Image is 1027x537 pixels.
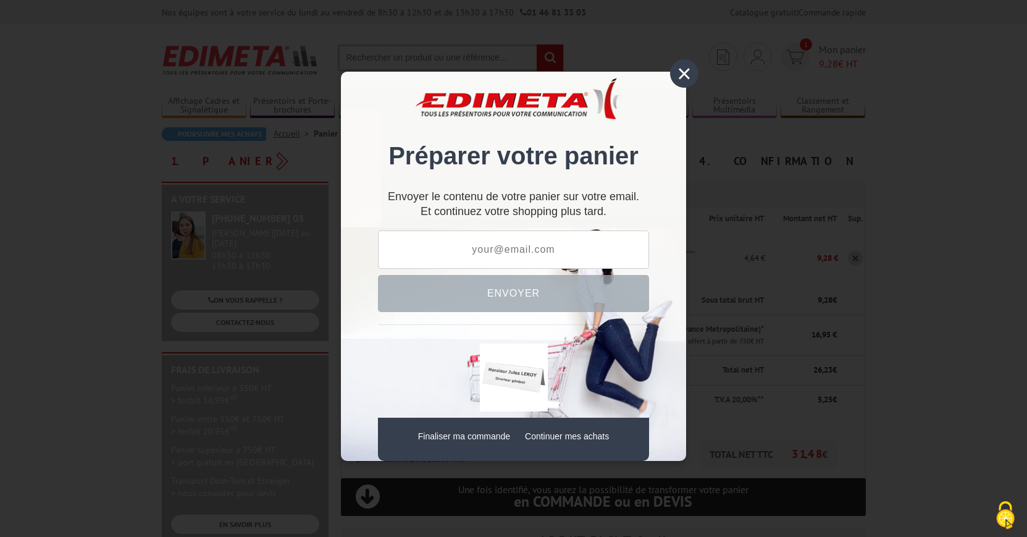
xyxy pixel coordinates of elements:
[378,230,649,269] input: your@email.com
[670,59,698,88] div: ×
[418,431,510,441] a: Finaliser ma commande
[984,495,1027,537] button: Cookies (fenêtre modale)
[378,195,649,218] div: Et continuez votre shopping plus tard.
[378,195,649,198] p: Envoyer le contenu de votre panier sur votre email.
[525,431,609,441] a: Continuer mes achats
[990,500,1021,531] img: Cookies (fenêtre modale)
[378,90,649,182] div: Préparer votre panier
[378,275,649,312] button: Envoyer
